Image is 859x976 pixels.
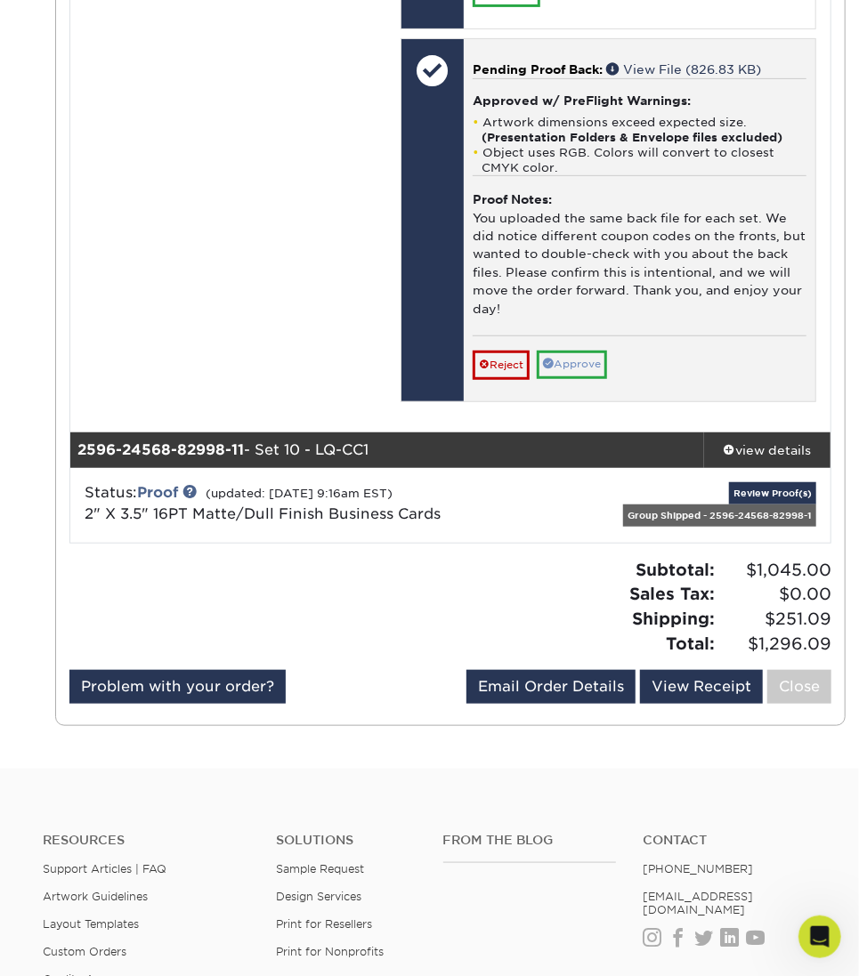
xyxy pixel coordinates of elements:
[466,670,636,704] a: Email Order Details
[473,175,806,335] div: You uploaded the same back file for each set. We did notice different coupon codes on the fronts,...
[720,558,831,583] span: $1,045.00
[136,9,212,22] h1: Primoprint
[43,833,249,848] h4: Resources
[206,487,393,500] small: (updated: [DATE] 9:16am EST)
[720,632,831,657] span: $1,296.09
[34,149,239,181] b: Past Order Files Will Not Transfer:
[276,917,372,931] a: Print for Resellers
[70,432,704,468] div: - Set 10 - LQ-CC1
[56,583,70,597] button: Gif picker
[137,484,178,501] a: Proof
[69,670,286,704] a: Problem with your order?
[71,482,577,525] div: Status:
[632,609,715,628] strong: Shipping:
[150,22,233,40] p: A few minutes
[28,583,42,597] button: Emoji picker
[77,441,244,458] strong: 2596-24568-82998-11
[43,917,139,931] a: Layout Templates
[276,945,384,958] a: Print for Nonprofits
[28,149,278,254] div: While your order history will remain accessible, artwork files from past orders will not carry ov...
[43,862,166,875] a: Support Articles | FAQ
[767,670,831,704] a: Close
[39,411,267,443] b: Please note that files cannot be downloaded via a mobile phone.
[473,115,806,145] li: Artwork dimensions exceed expected size.
[643,890,753,916] a: [EMAIL_ADDRESS][DOMAIN_NAME]
[473,192,552,206] strong: Proof Notes:
[643,862,753,875] a: [PHONE_NUMBER]
[636,560,715,579] strong: Subtotal:
[276,862,364,875] a: Sample Request
[473,62,603,77] span: Pending Proof Back:
[729,482,816,504] a: Review Proof(s)
[629,584,715,603] strong: Sales Tax:
[43,890,148,903] a: Artwork Guidelines
[28,515,278,550] div: Customer Service Hours; 9 am-5 pm EST
[276,890,361,903] a: Design Services
[606,62,761,77] a: View File (826.83 KB)
[643,833,816,848] a: Contact
[312,7,344,39] div: Close
[720,582,831,607] span: $0.00
[473,93,806,108] h4: Approved w/ PreFlight Warnings:
[4,922,151,970] iframe: Google Customer Reviews
[304,576,334,604] button: Send a message…
[623,504,816,527] div: Group Shipped - 2596-24568-82998-1
[798,916,841,958] iframe: Intercom live chat
[537,351,607,378] a: Approve
[85,583,99,597] button: Upload attachment
[85,505,441,522] a: 2" X 3.5" 16PT Matte/Dull Finish Business Cards
[704,441,831,459] div: view details
[443,833,617,848] h4: From the Blog
[113,583,127,597] button: Start recording
[276,833,416,848] h4: Solutions
[640,670,763,704] a: View Receipt
[473,145,806,175] li: Object uses RGB. Colors will convert to closest CMYK color.
[666,633,715,653] strong: Total:
[15,545,341,576] textarea: Message…
[28,262,278,401] div: To ensure a smooth transition, we encourage you to log in to your account and download any files ...
[473,351,530,379] a: Reject
[720,607,831,632] span: $251.09
[28,454,278,506] div: Should you have any questions, please utilize our chat feature. We look forward to serving you!
[704,432,831,468] a: view details
[482,131,782,144] strong: (Presentation Folders & Envelope files excluded)
[279,7,312,41] button: Home
[226,385,231,399] b: .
